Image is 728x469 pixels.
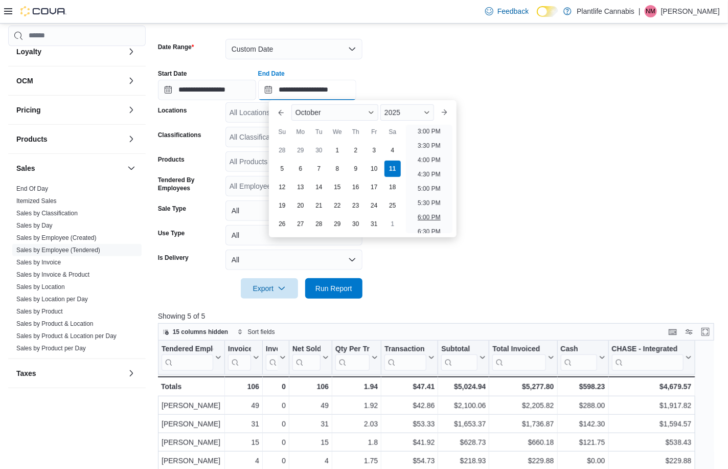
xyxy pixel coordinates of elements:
div: 106 [292,381,329,393]
div: Button. Open the year selector. 2025 is currently selected. [380,104,434,121]
button: Invoices Ref [266,344,286,370]
div: day-30 [348,216,364,232]
div: 49 [292,399,329,412]
span: Feedback [497,6,529,16]
div: 1.8 [335,436,378,449]
button: Sales [16,163,123,173]
div: 0 [266,381,286,393]
span: Sales by Invoice & Product [16,271,89,279]
label: Locations [158,106,187,115]
li: 4:00 PM [414,154,445,166]
button: Loyalty [16,47,123,57]
div: Sales [8,183,146,359]
a: Sales by Location [16,283,65,291]
h3: Products [16,134,48,144]
a: Sales by Day [16,222,53,229]
div: day-14 [311,179,327,195]
div: CHASE - Integrated [611,344,683,354]
img: Cova [20,6,66,16]
div: Invoices Sold [228,344,251,370]
div: day-20 [292,197,309,214]
div: $229.88 [611,455,691,467]
div: day-26 [274,216,290,232]
div: day-23 [348,197,364,214]
button: Taxes [125,367,138,379]
label: Date Range [158,43,194,51]
button: Keyboard shortcuts [667,326,679,338]
span: Sales by Product & Location [16,320,94,328]
button: All [225,200,362,221]
div: $0.00 [560,455,605,467]
button: Next month [436,104,452,121]
div: Tu [311,124,327,140]
div: Nicole Mowat [645,5,657,17]
a: Sales by Location per Day [16,296,88,303]
label: End Date [258,70,285,78]
div: Invoices Ref [266,344,278,370]
div: $42.86 [384,399,435,412]
span: Sales by Day [16,221,53,230]
span: Sales by Product per Day [16,344,86,352]
div: Mo [292,124,309,140]
div: [PERSON_NAME] [162,399,221,412]
div: Invoices Sold [228,344,251,354]
div: Total Invoiced [492,344,545,354]
a: Sales by Employee (Tendered) [16,247,100,254]
span: Run Report [315,283,352,294]
span: Export [247,278,292,299]
div: $121.75 [560,436,605,449]
div: October, 2025 [273,141,402,233]
div: $53.33 [384,418,435,430]
div: $660.18 [492,436,554,449]
button: OCM [16,76,123,86]
div: Button. Open the month selector. October is currently selected. [291,104,378,121]
div: Qty Per Transaction [335,344,370,370]
div: 4 [228,455,259,467]
a: Sales by Employee (Created) [16,234,97,241]
div: Qty Per Transaction [335,344,370,354]
div: 2.03 [335,418,378,430]
li: 6:30 PM [414,226,445,238]
div: 0 [266,399,286,412]
div: 15 [292,436,329,449]
a: Sales by Product [16,308,63,315]
div: $142.30 [560,418,605,430]
div: day-28 [311,216,327,232]
button: Run Report [305,278,362,299]
a: Sales by Classification [16,210,78,217]
div: 1.94 [335,381,378,393]
button: All [225,225,362,245]
div: day-4 [384,142,401,159]
div: day-6 [292,161,309,177]
span: End Of Day [16,185,48,193]
div: $1,917.82 [611,399,691,412]
p: Plantlife Cannabis [577,5,634,17]
button: Loyalty [125,46,138,58]
div: day-15 [329,179,346,195]
li: 3:30 PM [414,140,445,152]
li: 3:00 PM [414,125,445,138]
div: Totals [161,381,221,393]
button: Previous Month [273,104,289,121]
div: day-1 [384,216,401,232]
div: CHASE - Integrated [611,344,683,370]
a: End Of Day [16,185,48,192]
label: Products [158,155,185,164]
div: Th [348,124,364,140]
div: day-2 [348,142,364,159]
button: Enter fullscreen [699,326,712,338]
input: Press the down key to enter a popover containing a calendar. Press the escape key to close the po... [258,80,356,100]
div: 1.75 [335,455,378,467]
a: Sales by Product & Location [16,320,94,327]
div: day-16 [348,179,364,195]
button: Cash [560,344,605,370]
div: day-9 [348,161,364,177]
label: Is Delivery [158,254,189,262]
span: NM [646,5,656,17]
div: Cash [560,344,597,354]
div: day-13 [292,179,309,195]
div: $218.93 [441,455,486,467]
span: October [295,108,321,117]
li: 4:30 PM [414,168,445,181]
